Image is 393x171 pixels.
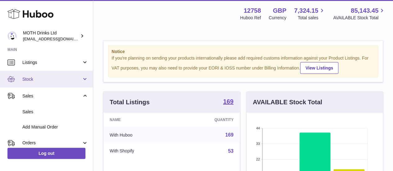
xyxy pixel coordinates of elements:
[112,49,375,55] strong: Notice
[244,7,261,15] strong: 12758
[22,93,82,99] span: Sales
[333,7,386,21] a: 85,143.45 AVAILABLE Stock Total
[351,7,378,15] span: 85,143.45
[103,143,177,159] td: With Shopify
[23,30,79,42] div: MOTH Drinks Ltd
[228,148,234,154] a: 53
[103,127,177,143] td: With Huboo
[112,55,375,74] div: If you're planning on sending your products internationally please add required customs informati...
[23,36,91,41] span: [EMAIL_ADDRESS][DOMAIN_NAME]
[269,15,286,21] div: Currency
[273,7,286,15] strong: GBP
[225,132,234,137] a: 169
[22,124,88,130] span: Add Manual Order
[240,15,261,21] div: Huboo Ref
[294,7,318,15] span: 7,324.15
[22,76,82,82] span: Stock
[300,62,338,74] a: View Listings
[22,140,82,146] span: Orders
[256,157,260,161] text: 22
[7,148,85,159] a: Log out
[7,31,17,41] img: orders@mothdrinks.com
[256,126,260,130] text: 44
[223,98,233,105] strong: 169
[294,7,326,21] a: 7,324.15 Total sales
[177,113,240,127] th: Quantity
[256,142,260,146] text: 33
[298,15,325,21] span: Total sales
[253,98,322,106] h3: AVAILABLE Stock Total
[22,109,88,115] span: Sales
[333,15,386,21] span: AVAILABLE Stock Total
[223,98,233,106] a: 169
[110,98,150,106] h3: Total Listings
[103,113,177,127] th: Name
[22,60,82,65] span: Listings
